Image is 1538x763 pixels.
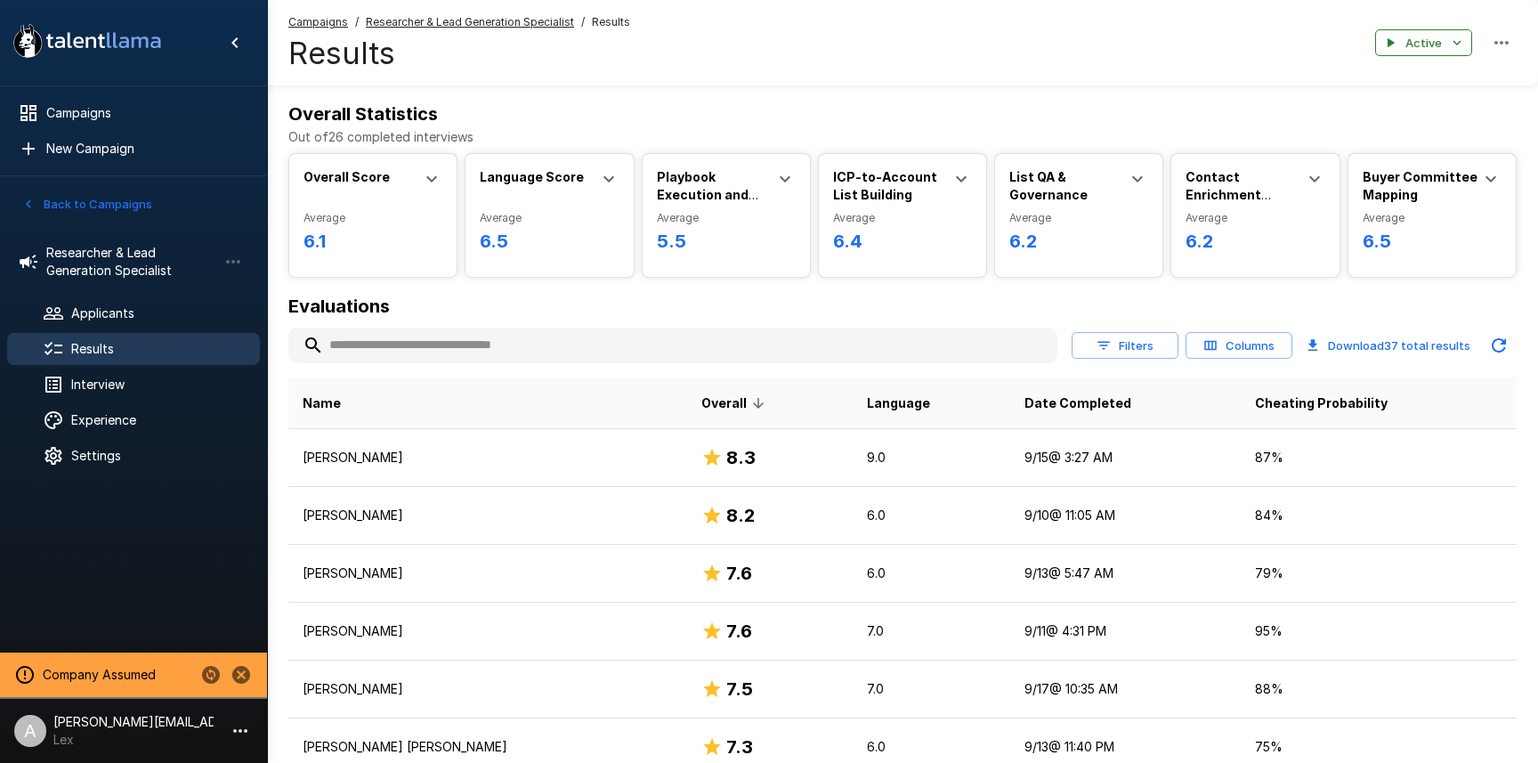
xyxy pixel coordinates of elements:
span: Cheating Probability [1255,393,1388,414]
p: [PERSON_NAME] [303,507,673,524]
span: Average [657,209,796,227]
p: 79 % [1255,564,1502,582]
b: List QA & Governance [1009,169,1088,202]
p: 7.0 [867,622,995,640]
span: Average [480,209,619,227]
p: 9.0 [867,449,995,467]
td: 9/11 @ 4:31 PM [1010,603,1242,661]
h6: 6.2 [1009,227,1148,256]
p: 6.0 [867,507,995,524]
span: Date Completed [1024,393,1131,414]
span: Average [1363,209,1502,227]
b: Language Score [480,169,584,184]
h6: 6.5 [1363,227,1502,256]
span: Average [833,209,972,227]
p: [PERSON_NAME] [303,622,673,640]
button: Updated Today - 1:54 PM [1481,328,1517,363]
b: Contact Enrichment Automation [1186,169,1271,220]
p: 84 % [1255,507,1502,524]
p: 6.0 [867,564,995,582]
span: Name [303,393,341,414]
h6: 7.5 [726,675,753,703]
b: Overall Score [304,169,390,184]
span: Average [1186,209,1324,227]
h6: 7.6 [726,559,752,588]
span: Average [304,209,442,227]
h6: 8.2 [726,501,755,530]
p: 7.0 [867,680,995,698]
p: 87 % [1255,449,1502,467]
span: Results [592,13,630,31]
h6: 6.5 [480,227,619,256]
span: / [355,13,359,31]
h6: 8.3 [726,443,756,472]
u: Researcher & Lead Generation Specialist [366,15,574,28]
p: [PERSON_NAME] [303,564,673,582]
button: Filters [1072,332,1178,360]
h6: 6.2 [1186,227,1324,256]
span: Language [867,393,930,414]
b: Overall Statistics [288,103,438,125]
h4: Results [288,35,630,72]
td: 9/15 @ 3:27 AM [1010,429,1242,487]
button: Active [1375,29,1472,57]
p: 95 % [1255,622,1502,640]
td: 9/13 @ 5:47 AM [1010,545,1242,603]
u: Campaigns [288,15,348,28]
p: 88 % [1255,680,1502,698]
b: ICP-to-Account List Building [833,169,937,202]
p: [PERSON_NAME] [303,680,673,698]
span: Overall [701,393,770,414]
p: [PERSON_NAME] [PERSON_NAME] [303,738,673,756]
h6: 6.4 [833,227,972,256]
h6: 5.5 [657,227,796,256]
button: Download37 total results [1299,328,1477,363]
h6: 6.1 [304,227,442,256]
span: Average [1009,209,1148,227]
td: 9/17 @ 10:35 AM [1010,661,1242,718]
p: 75 % [1255,738,1502,756]
b: Buyer Committee Mapping [1363,169,1477,202]
h6: 7.3 [726,733,753,761]
p: Out of 26 completed interviews [288,128,1517,146]
td: 9/10 @ 11:05 AM [1010,487,1242,545]
button: Columns [1186,332,1292,360]
b: Playbook Execution and Workflow Templating [657,169,758,238]
h6: 7.6 [726,617,752,645]
b: Evaluations [288,296,390,317]
p: [PERSON_NAME] [303,449,673,467]
span: / [581,13,585,31]
p: 6.0 [867,738,995,756]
